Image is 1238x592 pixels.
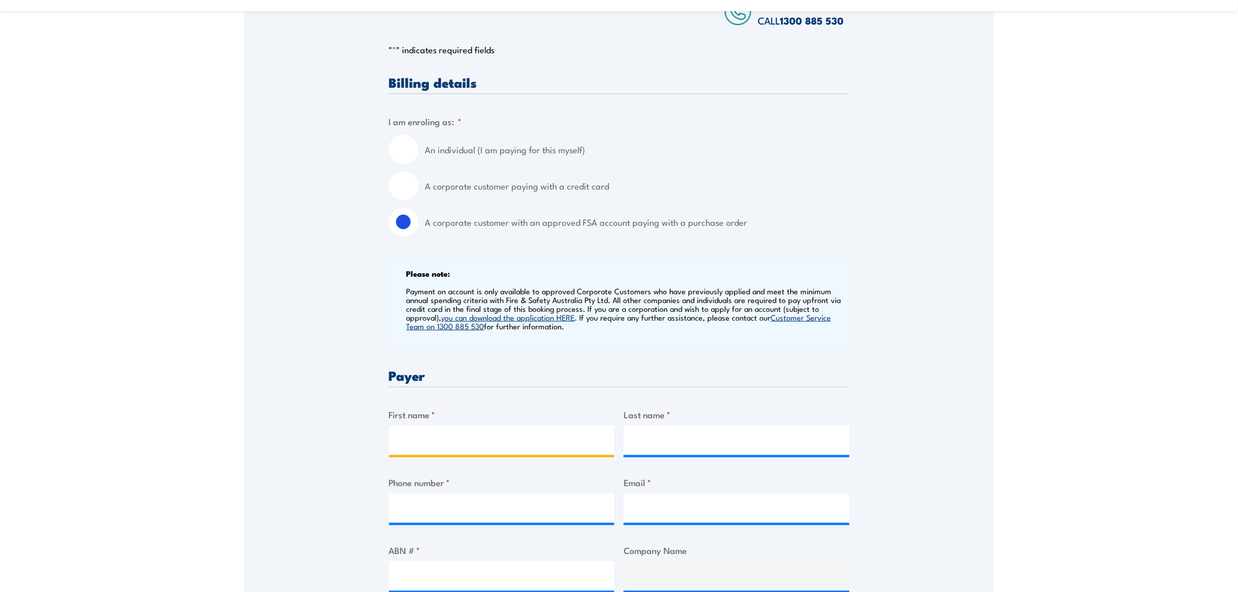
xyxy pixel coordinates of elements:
a: 1300 885 530 [780,13,844,28]
label: Last name [624,408,850,421]
b: Please note: [407,267,451,279]
p: Payment on account is only available to approved Corporate Customers who have previously applied ... [407,287,847,331]
label: First name [389,408,615,421]
h3: Payer [389,369,850,382]
label: Email [624,476,850,489]
a: Customer Service Team on 1300 885 530 [407,312,831,331]
label: An individual (I am paying for this myself) [425,135,850,164]
h3: Billing details [389,75,850,89]
a: you can download the application HERE [442,312,575,322]
label: A corporate customer paying with a credit card [425,171,850,201]
label: Phone number [389,476,615,489]
label: A corporate customer with an approved FSA account paying with a purchase order [425,208,850,237]
legend: I am enroling as: [389,115,462,128]
p: " " indicates required fields [389,44,850,56]
label: Company Name [624,543,850,557]
label: ABN # [389,543,615,557]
